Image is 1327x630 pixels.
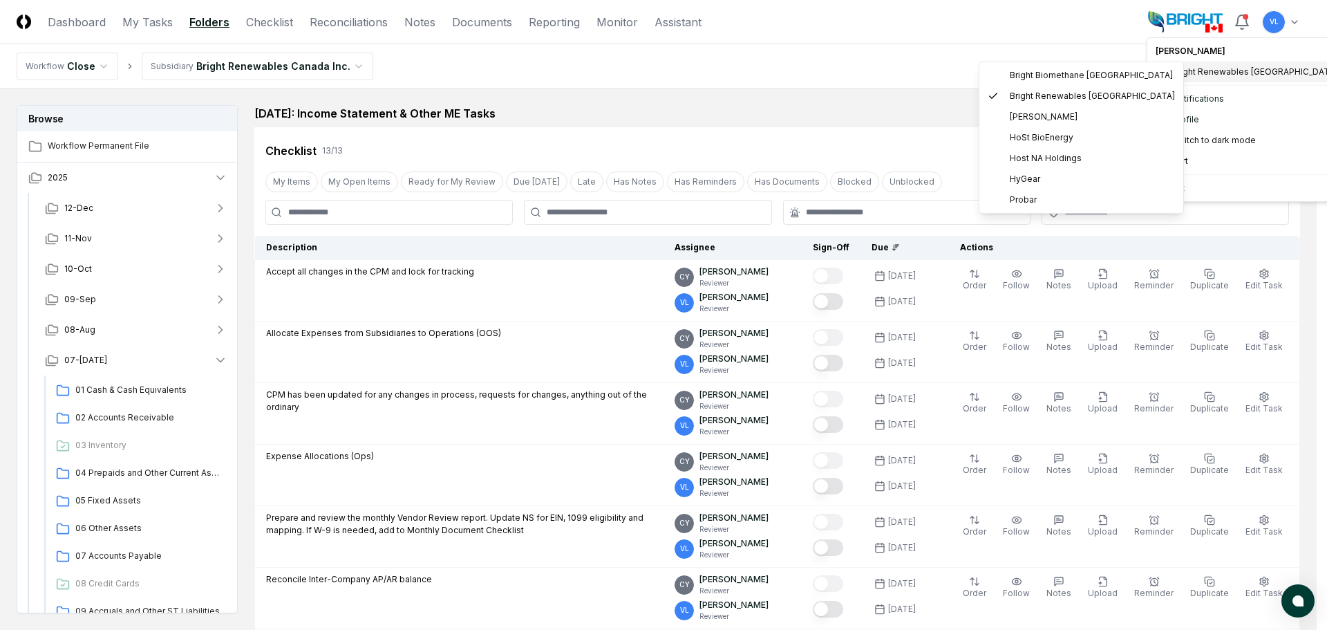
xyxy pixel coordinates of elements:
span: Bright Renewables [GEOGRAPHIC_DATA] [1010,90,1175,102]
span: HyGear [1010,173,1040,185]
span: [PERSON_NAME] [1010,111,1077,123]
span: Host NA Holdings [1010,152,1082,165]
span: Probar [1010,194,1037,206]
span: Bright Biomethane [GEOGRAPHIC_DATA] [1010,69,1173,82]
span: HoSt BioEnergy [1010,131,1073,144]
